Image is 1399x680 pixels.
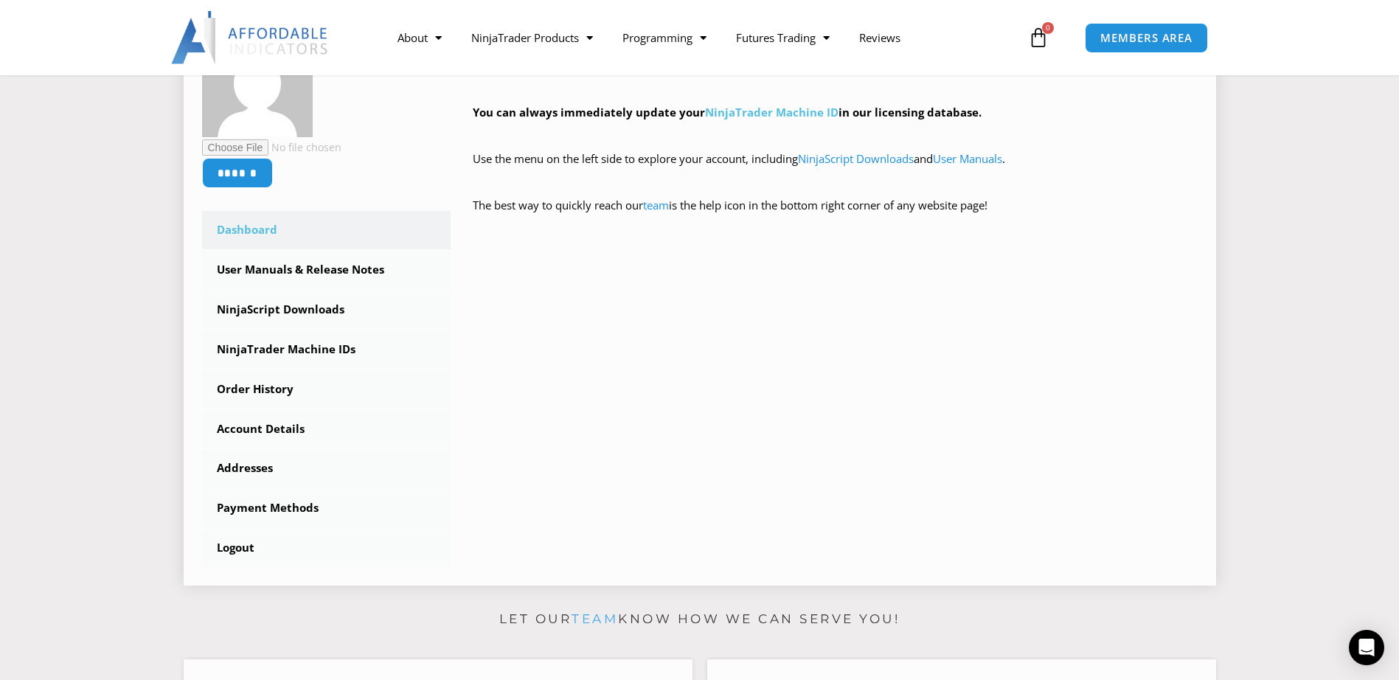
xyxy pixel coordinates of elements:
span: 0 [1042,22,1054,34]
a: Logout [202,529,451,567]
a: Programming [608,21,721,55]
a: NinjaTrader Machine ID [705,105,839,119]
a: MEMBERS AREA [1085,23,1208,53]
a: NinjaTrader Products [457,21,608,55]
a: Account Details [202,410,451,448]
a: Addresses [202,449,451,488]
nav: Account pages [202,211,451,567]
a: Futures Trading [721,21,844,55]
img: LogoAI | Affordable Indicators – NinjaTrader [171,11,330,64]
a: Payment Methods [202,489,451,527]
div: Open Intercom Messenger [1349,630,1384,665]
img: d800646d96496d89cc49f27795a87808ba287271027c7dc79530103b8ad0df48 [202,27,313,137]
a: 0 [1006,16,1071,59]
a: Dashboard [202,211,451,249]
p: Let our know how we can serve you! [184,608,1216,631]
a: NinjaTrader Machine IDs [202,330,451,369]
p: The best way to quickly reach our is the help icon in the bottom right corner of any website page! [473,195,1198,237]
a: NinjaScript Downloads [798,151,914,166]
a: team [572,611,618,626]
a: Order History [202,370,451,409]
a: team [643,198,669,212]
nav: Menu [383,21,1024,55]
a: NinjaScript Downloads [202,291,451,329]
a: User Manuals & Release Notes [202,251,451,289]
a: User Manuals [933,151,1002,166]
strong: You can always immediately update your in our licensing database. [473,105,982,119]
span: MEMBERS AREA [1100,32,1193,44]
a: About [383,21,457,55]
div: Hey ! Welcome to the Members Area. Thank you for being a valuable customer! [473,32,1198,237]
a: Reviews [844,21,915,55]
p: Use the menu on the left side to explore your account, including and . [473,149,1198,190]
